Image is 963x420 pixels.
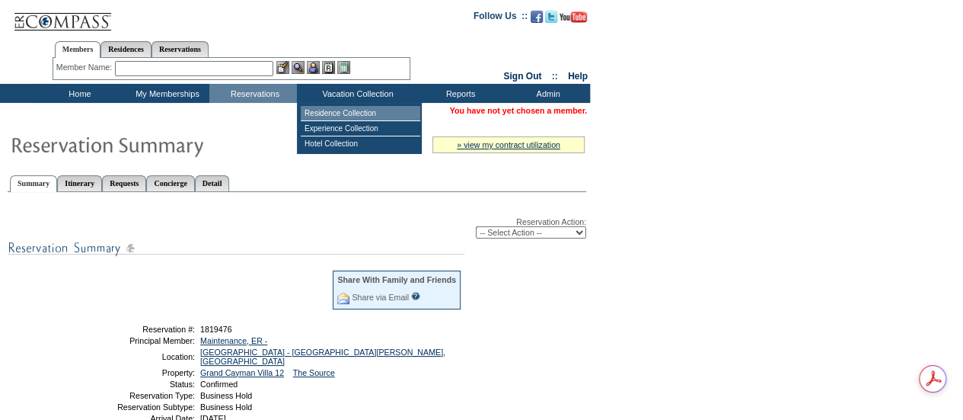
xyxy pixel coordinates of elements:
td: Admin [502,84,590,103]
img: Reservaton Summary [10,129,314,159]
a: Reservations [151,41,209,57]
a: Residences [100,41,151,57]
div: Reservation Action: [8,217,586,239]
img: b_edit.gif [276,61,289,74]
a: [GEOGRAPHIC_DATA] - [GEOGRAPHIC_DATA][PERSON_NAME], [GEOGRAPHIC_DATA] [200,348,445,366]
a: Detail [195,175,230,191]
a: Grand Cayman Villa 12 [200,368,284,377]
td: Reservation Type: [86,391,195,400]
a: Requests [102,175,146,191]
td: Principal Member: [86,336,195,345]
input: What is this? [411,292,420,300]
td: Location: [86,348,195,366]
td: Vacation Collection [297,84,415,103]
img: View [292,61,305,74]
a: » view my contract utilization [457,140,560,149]
img: Become our fan on Facebook [531,11,543,23]
td: My Memberships [122,84,209,103]
img: Follow us on Twitter [545,11,557,23]
a: Become our fan on Facebook [531,15,543,24]
div: Member Name: [56,61,115,74]
span: Business Hold [200,391,252,400]
span: You have not yet chosen a member. [450,106,587,115]
td: Follow Us :: [474,9,528,27]
img: Impersonate [307,61,320,74]
td: Experience Collection [301,121,420,136]
a: Members [55,41,101,58]
td: Reservation #: [86,325,195,334]
a: The Source [293,368,335,377]
a: Summary [10,175,57,192]
span: Confirmed [200,380,238,389]
a: Subscribe to our YouTube Channel [560,15,587,24]
img: b_calculator.gif [337,61,350,74]
td: Home [34,84,122,103]
td: Reservations [209,84,297,103]
span: Business Hold [200,402,252,412]
img: subTtlResSummary.gif [8,239,464,258]
a: Follow us on Twitter [545,15,557,24]
a: Maintenance, ER - [200,336,267,345]
td: Reports [415,84,502,103]
td: Status: [86,380,195,389]
a: Share via Email [352,293,409,302]
a: Help [568,71,588,82]
img: Reservations [322,61,335,74]
td: Reservation Subtype: [86,402,195,412]
div: Share With Family and Friends [337,275,456,284]
a: Concierge [146,175,194,191]
a: Sign Out [503,71,541,82]
td: Hotel Collection [301,136,420,151]
a: Itinerary [57,175,102,191]
span: 1819476 [200,325,232,334]
td: Residence Collection [301,106,420,121]
td: Property: [86,368,195,377]
span: :: [552,71,558,82]
img: Subscribe to our YouTube Channel [560,11,587,23]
